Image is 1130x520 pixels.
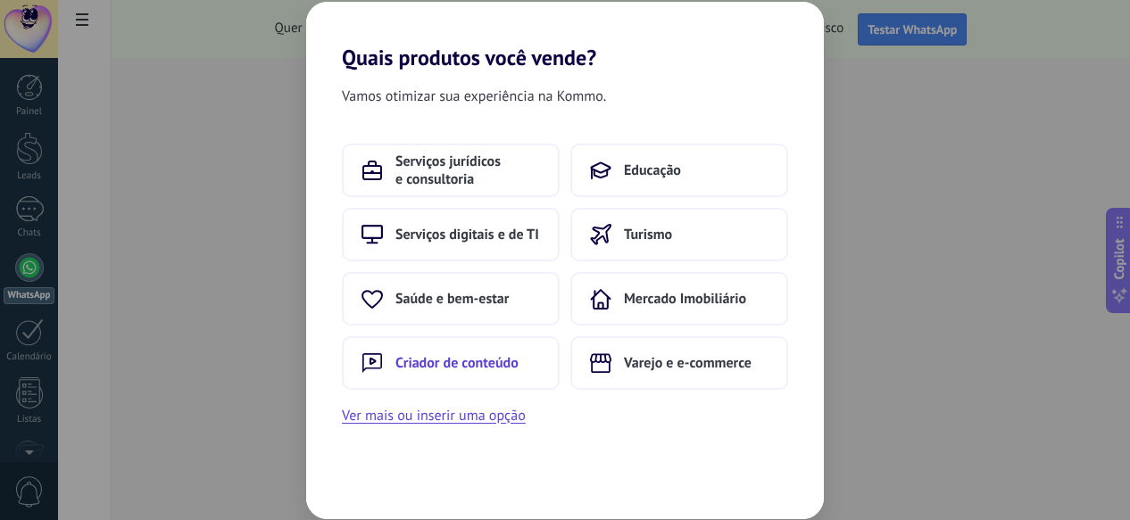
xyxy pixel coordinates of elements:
h2: Quais produtos você vende? [306,2,824,70]
button: Criador de conteúdo [342,336,560,390]
span: Serviços digitais e de TI [395,226,539,243]
button: Varejo e e-commerce [570,336,788,390]
span: Serviços jurídicos e consultoria [395,153,540,188]
span: Mercado Imobiliário [624,290,746,308]
button: Turismo [570,208,788,261]
span: Educação [624,161,681,179]
span: Varejo e e-commerce [624,354,752,372]
span: Turismo [624,226,672,243]
button: Serviços digitais e de TI [342,208,560,261]
button: Serviços jurídicos e consultoria [342,144,560,197]
button: Educação [570,144,788,197]
button: Saúde e bem-estar [342,272,560,326]
span: Criador de conteúdo [395,354,519,372]
button: Ver mais ou inserir uma opção [342,404,526,427]
span: Saúde e bem-estar [395,290,509,308]
button: Mercado Imobiliário [570,272,788,326]
span: Vamos otimizar sua experiência na Kommo. [342,85,606,108]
